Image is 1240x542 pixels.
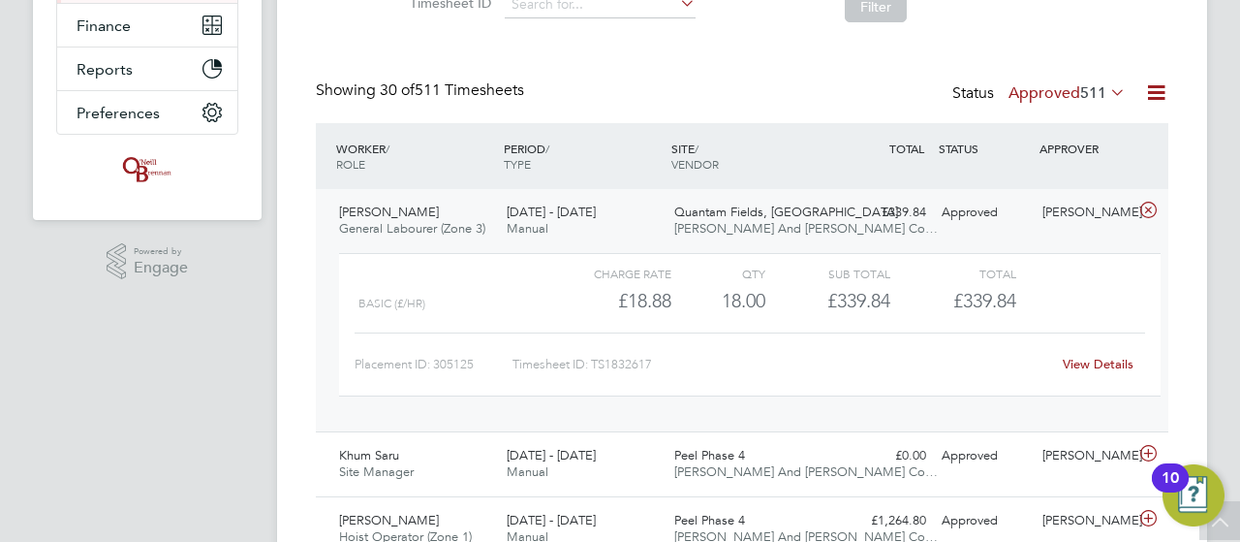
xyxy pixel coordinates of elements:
[507,220,548,237] span: Manual
[380,80,524,100] span: 511 Timesheets
[674,204,898,220] span: Quantam Fields, [GEOGRAPHIC_DATA]
[339,447,399,463] span: Khum Saru
[331,131,499,181] div: WORKER
[355,349,512,380] div: Placement ID: 305125
[674,220,938,237] span: [PERSON_NAME] And [PERSON_NAME] Co…
[56,154,238,185] a: Go to home page
[1080,83,1106,103] span: 511
[1035,197,1135,229] div: [PERSON_NAME]
[507,512,596,528] span: [DATE] - [DATE]
[1035,131,1135,166] div: APPROVER
[545,141,549,156] span: /
[499,131,666,181] div: PERIOD
[57,4,237,47] button: Finance
[77,16,131,35] span: Finance
[671,285,765,317] div: 18.00
[507,447,596,463] span: [DATE] - [DATE]
[833,440,934,472] div: £0.00
[695,141,698,156] span: /
[1035,505,1135,537] div: [PERSON_NAME]
[134,260,188,276] span: Engage
[671,156,719,172] span: VENDOR
[889,141,924,156] span: TOTAL
[316,80,528,101] div: Showing
[358,297,425,310] span: Basic (£/HR)
[934,440,1035,472] div: Approved
[134,243,188,260] span: Powered by
[57,91,237,134] button: Preferences
[339,204,439,220] span: [PERSON_NAME]
[765,262,890,285] div: Sub Total
[119,154,175,185] img: oneillandbrennan-logo-retina.png
[934,197,1035,229] div: Approved
[339,220,485,237] span: General Labourer (Zone 3)
[339,512,439,528] span: [PERSON_NAME]
[890,262,1015,285] div: Total
[1008,83,1126,103] label: Approved
[952,80,1130,108] div: Status
[339,463,414,480] span: Site Manager
[512,349,1050,380] div: Timesheet ID: TS1832617
[674,463,938,480] span: [PERSON_NAME] And [PERSON_NAME] Co…
[934,505,1035,537] div: Approved
[671,262,765,285] div: QTY
[833,197,934,229] div: £339.84
[507,463,548,480] span: Manual
[546,285,671,317] div: £18.88
[666,131,834,181] div: SITE
[380,80,415,100] span: 30 of
[77,104,160,122] span: Preferences
[107,243,189,280] a: Powered byEngage
[674,512,745,528] span: Peel Phase 4
[386,141,389,156] span: /
[57,48,237,90] button: Reports
[765,285,890,317] div: £339.84
[1162,478,1179,503] div: 10
[546,262,671,285] div: Charge rate
[507,204,596,220] span: [DATE] - [DATE]
[953,289,1016,312] span: £339.84
[674,447,745,463] span: Peel Phase 4
[934,131,1035,166] div: STATUS
[1063,356,1133,372] a: View Details
[336,156,365,172] span: ROLE
[1035,440,1135,472] div: [PERSON_NAME]
[833,505,934,537] div: £1,264.80
[1162,464,1224,526] button: Open Resource Center, 10 new notifications
[77,60,133,79] span: Reports
[504,156,531,172] span: TYPE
